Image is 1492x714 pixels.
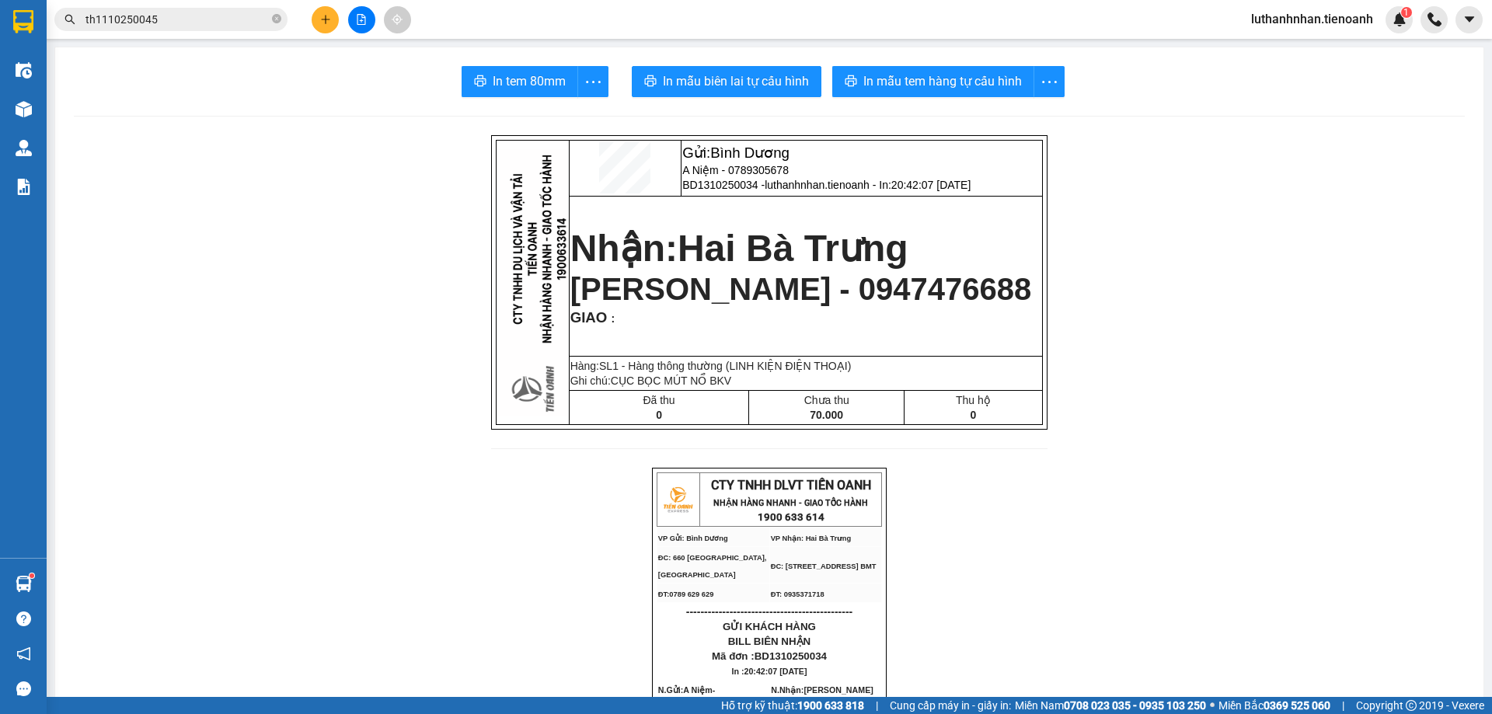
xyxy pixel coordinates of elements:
[845,75,857,89] span: printer
[570,309,608,326] span: GIAO
[683,685,712,695] span: A Niệm
[64,14,75,25] span: search
[474,75,486,89] span: printer
[771,685,873,712] span: [PERSON_NAME] -
[1034,72,1064,92] span: more
[658,685,736,712] span: N.Gửi:
[682,145,790,161] span: Gửi:
[1064,699,1206,712] strong: 0708 023 035 - 0935 103 250
[721,697,864,714] span: Hỗ trợ kỹ thuật:
[658,554,767,579] span: ĐC: 660 [GEOGRAPHIC_DATA], [GEOGRAPHIC_DATA]
[723,621,816,632] span: GỬI KHÁCH HÀNG
[1393,12,1407,26] img: icon-new-feature
[712,650,827,662] span: Mã đơn :
[570,360,852,372] span: Hàng:SL
[678,228,908,269] span: Hai Bà Trưng
[16,576,32,592] img: warehouse-icon
[570,272,1032,306] span: [PERSON_NAME] - 0947476688
[682,179,971,191] span: BD1310250034 -
[577,66,608,97] button: more
[272,14,281,23] span: close-circle
[711,478,871,493] span: CTY TNHH DLVT TIẾN OANH
[16,62,32,78] img: warehouse-icon
[392,14,403,25] span: aim
[611,374,731,387] span: CỤC BỌC MÚT NỔ BKV
[832,66,1034,97] button: printerIn mẫu tem hàng tự cấu hình
[810,409,843,421] span: 70.000
[320,14,331,25] span: plus
[1342,697,1344,714] span: |
[755,650,827,662] span: BD1310250034
[876,697,878,714] span: |
[1403,7,1409,18] span: 1
[663,71,809,91] span: In mẫu biên lai tự cấu hình
[348,6,375,33] button: file-add
[1015,697,1206,714] span: Miền Nam
[771,590,824,598] span: ĐT: 0935371718
[272,12,281,27] span: close-circle
[970,409,976,421] span: 0
[16,646,31,661] span: notification
[612,360,851,372] span: 1 - Hàng thông thường (LINH KIỆN ĐIỆN THOẠI)
[16,140,32,156] img: warehouse-icon
[744,667,807,676] span: 20:42:07 [DATE]
[1455,6,1483,33] button: caret-down
[312,6,339,33] button: plus
[356,14,367,25] span: file-add
[686,605,852,618] span: ----------------------------------------------
[658,480,697,519] img: logo
[1210,702,1215,709] span: ⚪️
[13,10,33,33] img: logo-vxr
[956,394,991,406] span: Thu hộ
[1218,697,1330,714] span: Miền Bắc
[758,511,824,523] strong: 1900 633 614
[713,498,868,508] strong: NHẬN HÀNG NHANH - GIAO TỐC HÀNH
[578,72,608,92] span: more
[732,667,807,676] span: In :
[658,535,728,542] span: VP Gửi: Bình Dương
[658,590,714,598] span: ĐT:0789 629 629
[632,66,821,97] button: printerIn mẫu biên lai tự cấu hình
[1462,12,1476,26] span: caret-down
[16,101,32,117] img: warehouse-icon
[493,71,566,91] span: In tem 80mm
[804,394,849,406] span: Chưa thu
[384,6,411,33] button: aim
[30,573,34,578] sup: 1
[656,409,662,421] span: 0
[1428,12,1441,26] img: phone-icon
[891,179,971,191] span: 20:42:07 [DATE]
[85,11,269,28] input: Tìm tên, số ĐT hoặc mã đơn
[462,66,578,97] button: printerIn tem 80mm
[643,394,675,406] span: Đã thu
[771,685,873,712] span: N.Nhận:
[607,312,615,325] span: :
[863,71,1022,91] span: In mẫu tem hàng tự cấu hình
[890,697,1011,714] span: Cung cấp máy in - giấy in:
[771,535,851,542] span: VP Nhận: Hai Bà Trưng
[1239,9,1386,29] span: luthanhnhan.tienoanh
[16,611,31,626] span: question-circle
[771,562,877,570] span: ĐC: [STREET_ADDRESS] BMT
[710,145,790,161] span: Bình Dương
[644,75,657,89] span: printer
[1264,699,1330,712] strong: 0369 525 060
[16,179,32,195] img: solution-icon
[1034,66,1065,97] button: more
[1406,700,1417,711] span: copyright
[1401,7,1412,18] sup: 1
[570,228,908,269] strong: Nhận:
[682,164,789,176] span: A Niệm - 0789305678
[728,636,811,647] span: BILL BIÊN NHẬN
[570,374,732,387] span: Ghi chú:
[16,681,31,696] span: message
[797,699,864,712] strong: 1900 633 818
[765,179,971,191] span: luthanhnhan.tienoanh - In:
